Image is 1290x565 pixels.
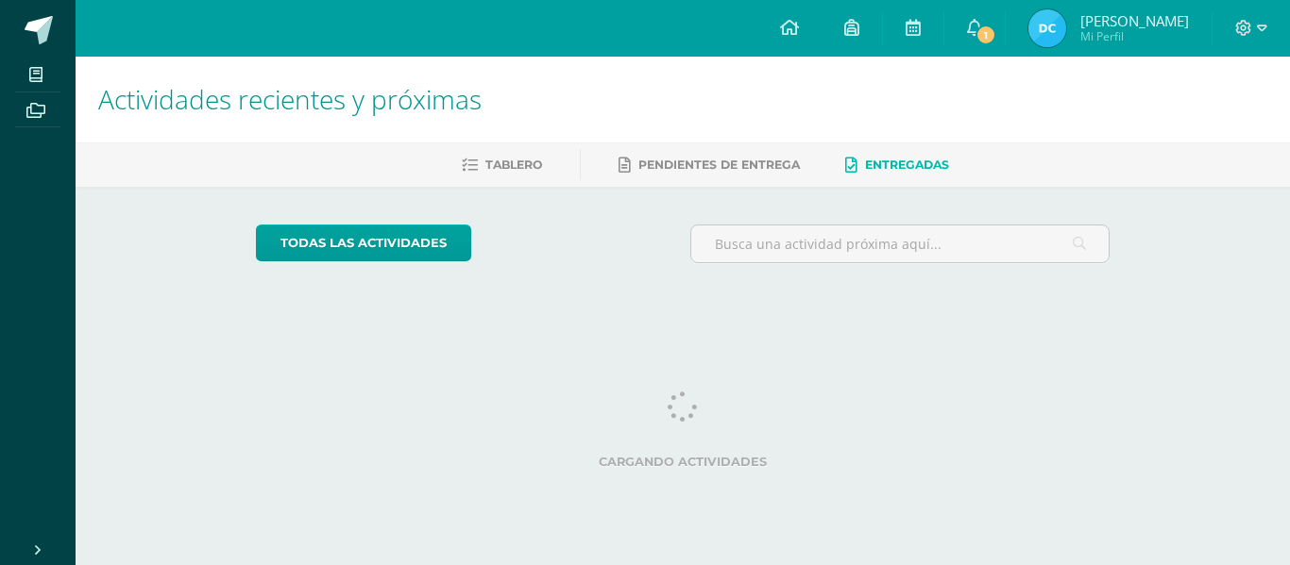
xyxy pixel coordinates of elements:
[1028,9,1066,47] img: 06c843b541221984c6119e2addf5fdcd.png
[256,455,1111,469] label: Cargando actividades
[485,158,542,172] span: Tablero
[256,224,471,261] a: todas las Actividades
[619,150,800,180] a: Pendientes de entrega
[691,225,1110,262] input: Busca una actividad próxima aquí...
[462,150,542,180] a: Tablero
[98,81,482,117] span: Actividades recientes y próximas
[638,158,800,172] span: Pendientes de entrega
[975,25,995,45] span: 1
[845,150,949,180] a: Entregadas
[1080,28,1189,44] span: Mi Perfil
[865,158,949,172] span: Entregadas
[1080,11,1189,30] span: [PERSON_NAME]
